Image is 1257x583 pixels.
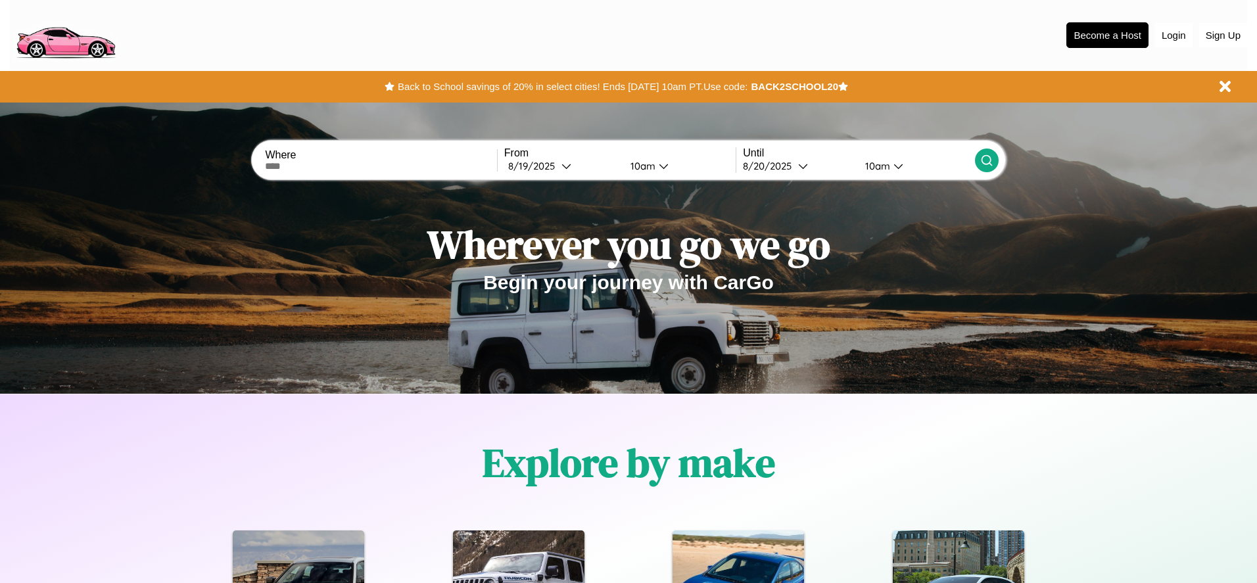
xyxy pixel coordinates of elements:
button: Sign Up [1199,23,1247,47]
img: logo [10,7,121,62]
label: Until [743,147,974,159]
button: 8/19/2025 [504,159,620,173]
button: 10am [620,159,736,173]
h1: Explore by make [483,436,775,490]
b: BACK2SCHOOL20 [751,81,838,92]
button: 10am [855,159,974,173]
button: Back to School savings of 20% in select cities! Ends [DATE] 10am PT.Use code: [394,78,751,96]
button: Login [1155,23,1193,47]
div: 8 / 19 / 2025 [508,160,561,172]
div: 10am [859,160,893,172]
div: 8 / 20 / 2025 [743,160,798,172]
label: From [504,147,736,159]
label: Where [265,149,496,161]
button: Become a Host [1066,22,1149,48]
div: 10am [624,160,659,172]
